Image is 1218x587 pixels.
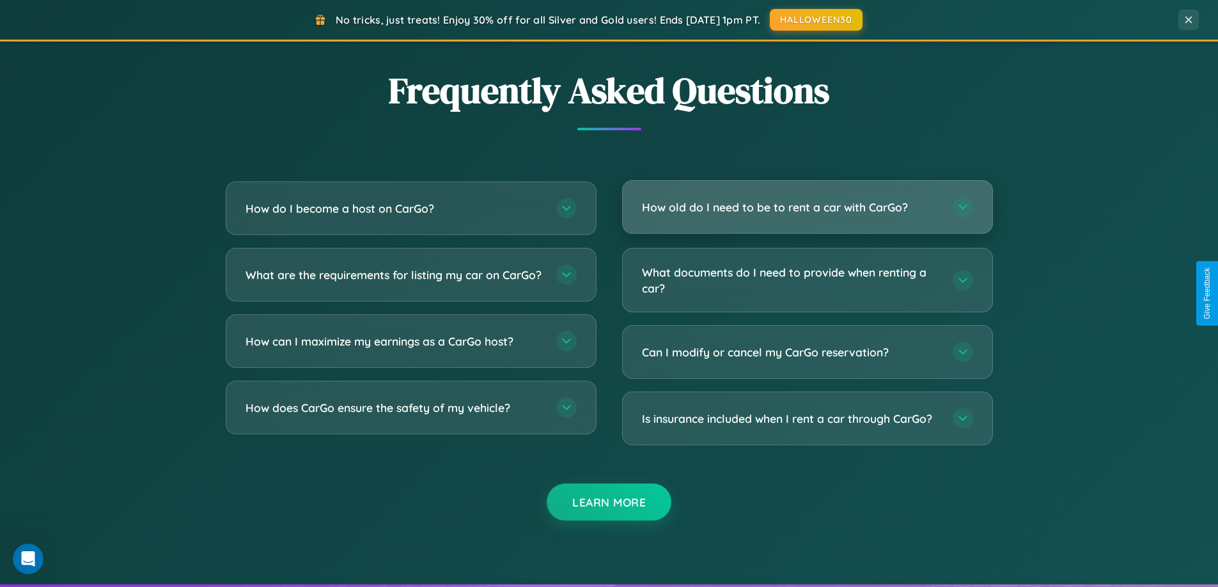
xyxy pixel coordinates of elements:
[13,544,43,574] iframe: Intercom live chat
[336,13,760,26] span: No tricks, just treats! Enjoy 30% off for all Silver and Gold users! Ends [DATE] 1pm PT.
[642,199,940,215] h3: How old do I need to be to rent a car with CarGo?
[770,9,863,31] button: HALLOWEEN30
[246,400,543,416] h3: How does CarGo ensure the safety of my vehicle?
[246,201,543,217] h3: How do I become a host on CarGo?
[246,267,543,283] h3: What are the requirements for listing my car on CarGo?
[642,344,940,360] h3: Can I modify or cancel my CarGo reservation?
[246,333,543,349] h3: How can I maximize my earnings as a CarGo host?
[1203,268,1212,319] div: Give Feedback
[642,264,940,296] h3: What documents do I need to provide when renting a car?
[642,411,940,427] h3: Is insurance included when I rent a car through CarGo?
[226,66,993,115] h2: Frequently Asked Questions
[547,484,671,521] button: Learn More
